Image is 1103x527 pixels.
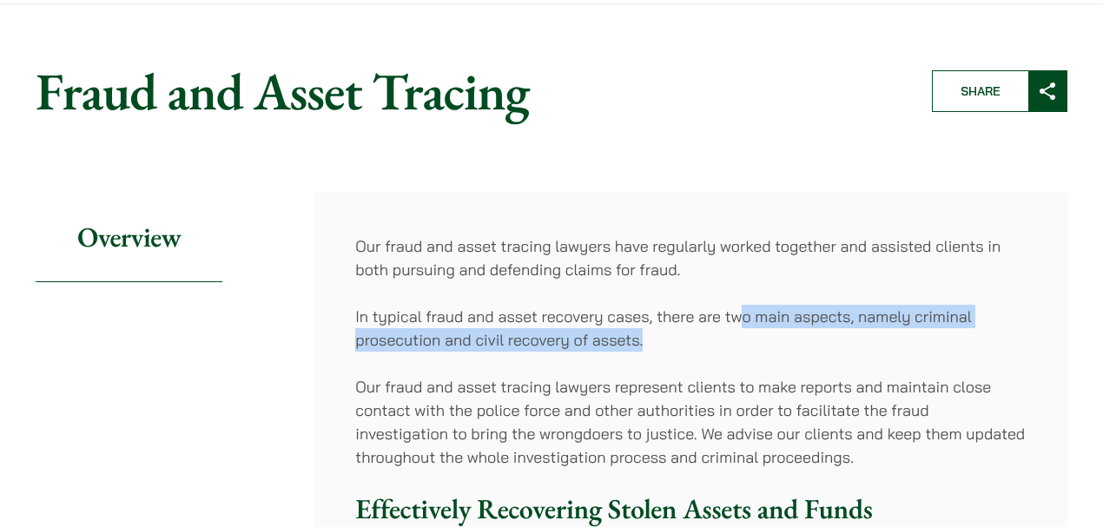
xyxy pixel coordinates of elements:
p: Our fraud and asset tracing lawyers have regularly worked together and assisted clients in both p... [355,234,1026,281]
p: Our fraud and asset tracing lawyers represent clients to make reports and maintain close contact ... [355,375,1026,469]
h1: Fraud and Asset Tracing [36,60,902,122]
p: In typical fraud and asset recovery cases, there are two main aspects, namely criminal prosecutio... [355,305,1026,352]
span: Share [933,71,1028,111]
h3: Effectively Recovering Stolen Assets and Funds [355,492,1026,525]
button: Share [932,70,1067,112]
h2: Overview [36,193,222,282]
